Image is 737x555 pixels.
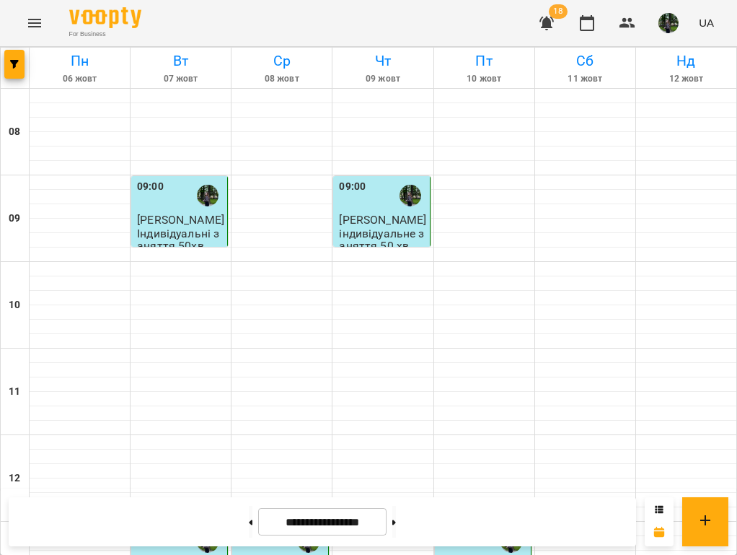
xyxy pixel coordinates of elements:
h6: Сб [537,50,633,72]
h6: 11 жовт [537,72,633,86]
span: UA [699,15,714,30]
h6: Вт [133,50,229,72]
img: Voopty Logo [69,7,141,28]
img: Ангеліна Кривак [400,185,421,206]
h6: 12 жовт [638,72,734,86]
h6: 12 [9,471,20,486]
h6: Ср [234,50,330,72]
h6: 07 жовт [133,72,229,86]
h6: 09 жовт [335,72,431,86]
span: 18 [549,4,568,19]
h6: 08 [9,124,20,140]
span: For Business [69,30,141,39]
button: UA [693,9,720,36]
span: [PERSON_NAME] [339,213,426,227]
img: Ангеліна Кривак [197,185,219,206]
h6: 08 жовт [234,72,330,86]
h6: Пт [436,50,532,72]
button: Menu [17,6,52,40]
h6: Нд [638,50,734,72]
span: [PERSON_NAME] [137,213,224,227]
h6: 10 жовт [436,72,532,86]
p: індивідуальне заняття 50 хв [339,227,426,253]
h6: Пн [32,50,128,72]
p: Індивідуальні заняття 50хв [137,227,224,253]
h6: 11 [9,384,20,400]
h6: Чт [335,50,431,72]
img: 295700936d15feefccb57b2eaa6bd343.jpg [658,13,679,33]
label: 09:00 [339,179,366,195]
label: 09:00 [137,179,164,195]
h6: 10 [9,297,20,313]
h6: 06 жовт [32,72,128,86]
h6: 09 [9,211,20,227]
